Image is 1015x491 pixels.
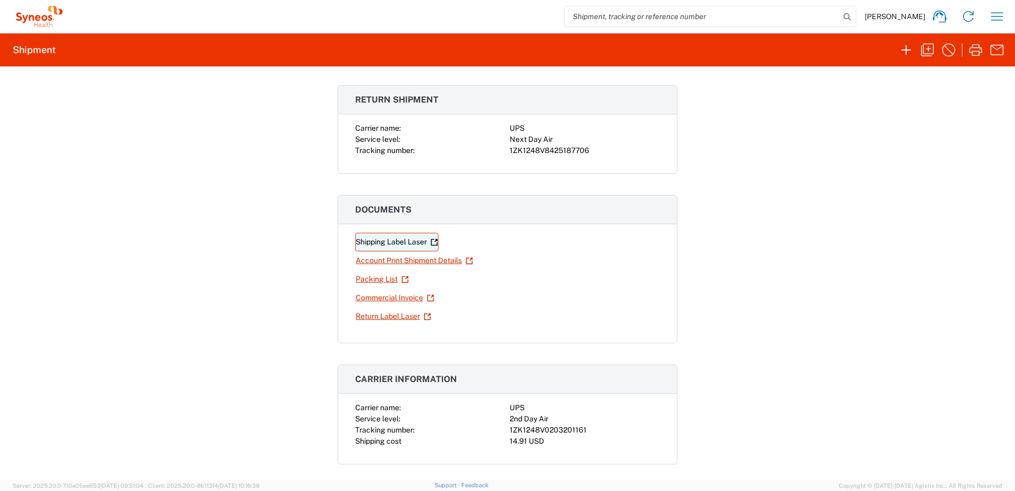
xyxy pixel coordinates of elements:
div: UPS [510,123,660,134]
span: Tracking number: [355,426,415,434]
div: 1ZK1248V0203201161 [510,425,660,436]
a: Packing List [355,270,409,289]
a: Account Print Shipment Details [355,251,474,270]
a: Return Label Laser [355,307,432,326]
div: UPS [510,402,660,413]
span: Carrier name: [355,403,401,412]
span: Documents [355,205,411,215]
span: Service level: [355,414,400,423]
span: Carrier name: [355,124,401,132]
span: Client: 2025.20.0-8b113f4 [148,482,260,489]
div: Next Day Air [510,134,660,145]
h2: Shipment [13,44,56,56]
a: Feedback [461,482,488,488]
div: 2nd Day Air [510,413,660,425]
a: Shipping Label Laser [355,233,438,251]
span: Return shipment [355,95,438,105]
div: 14.91 USD [510,436,660,447]
div: 1ZK1248V8425187706 [510,145,660,156]
span: [PERSON_NAME] [865,12,925,21]
a: Support [435,482,461,488]
span: Shipping cost [355,437,401,445]
span: Carrier information [355,374,457,384]
span: Copyright © [DATE]-[DATE] Agistix Inc., All Rights Reserved [839,481,1002,490]
span: Server: 2025.20.0-710e05ee653 [13,482,143,489]
span: [DATE] 09:51:04 [100,482,143,489]
span: [DATE] 10:16:38 [218,482,260,489]
input: Shipment, tracking or reference number [565,6,840,27]
span: Tracking number: [355,146,415,155]
a: Commercial Invoice [355,289,435,307]
span: Service level: [355,135,400,143]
